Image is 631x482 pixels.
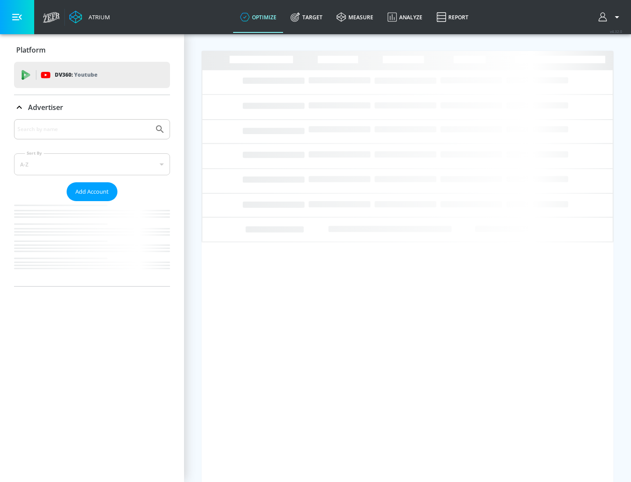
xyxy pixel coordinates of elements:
button: Add Account [67,182,117,201]
p: Youtube [74,70,97,79]
p: Advertiser [28,103,63,112]
input: Search by name [18,124,150,135]
a: Analyze [380,1,429,33]
div: Advertiser [14,119,170,286]
a: Target [284,1,330,33]
p: Platform [16,45,46,55]
label: Sort By [25,150,44,156]
a: optimize [233,1,284,33]
span: Add Account [75,187,109,197]
a: Atrium [69,11,110,24]
p: DV360: [55,70,97,80]
div: Atrium [85,13,110,21]
div: Platform [14,38,170,62]
div: Advertiser [14,95,170,120]
a: measure [330,1,380,33]
div: DV360: Youtube [14,62,170,88]
a: Report [429,1,475,33]
nav: list of Advertiser [14,201,170,286]
span: v 4.32.0 [610,29,622,34]
div: A-Z [14,153,170,175]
